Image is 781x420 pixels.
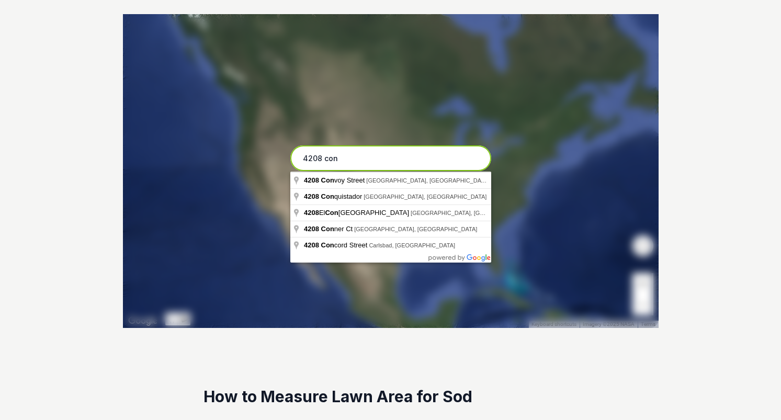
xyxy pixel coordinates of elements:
[304,225,354,233] span: ner Ct
[354,226,477,232] span: [GEOGRAPHIC_DATA], [GEOGRAPHIC_DATA]
[290,145,491,172] input: Enter your address to get started
[304,176,366,184] span: voy Street
[304,192,319,200] span: 4208
[321,225,334,233] span: Con
[304,176,319,184] span: 4208
[304,241,369,249] span: cord Street
[304,192,364,200] span: quistador
[304,209,319,217] span: 4208
[411,210,534,216] span: [GEOGRAPHIC_DATA], [GEOGRAPHIC_DATA]
[203,387,578,407] h2: How to Measure Lawn Area for Sod
[304,225,319,233] span: 4208
[321,192,334,200] span: Con
[304,241,334,249] span: 4208 Con
[366,177,489,184] span: [GEOGRAPHIC_DATA], [GEOGRAPHIC_DATA]
[325,209,338,217] span: Con
[369,242,455,248] span: Carlsbad, [GEOGRAPHIC_DATA]
[304,209,411,217] span: El [GEOGRAPHIC_DATA]
[321,176,334,184] span: Con
[364,194,486,200] span: [GEOGRAPHIC_DATA], [GEOGRAPHIC_DATA]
